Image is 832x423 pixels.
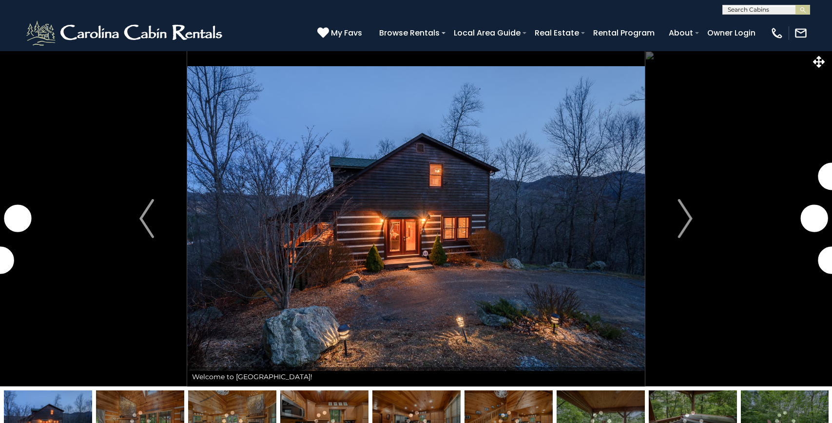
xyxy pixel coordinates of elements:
[449,24,525,41] a: Local Area Guide
[331,27,362,39] span: My Favs
[24,18,227,48] img: White-1-2.png
[588,24,659,41] a: Rental Program
[678,199,693,238] img: arrow
[770,26,784,40] img: phone-regular-white.png
[317,27,365,39] a: My Favs
[187,367,645,386] div: Welcome to [GEOGRAPHIC_DATA]!
[530,24,584,41] a: Real Estate
[106,51,187,386] button: Previous
[664,24,698,41] a: About
[794,26,808,40] img: mail-regular-white.png
[139,199,154,238] img: arrow
[645,51,726,386] button: Next
[702,24,760,41] a: Owner Login
[374,24,445,41] a: Browse Rentals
